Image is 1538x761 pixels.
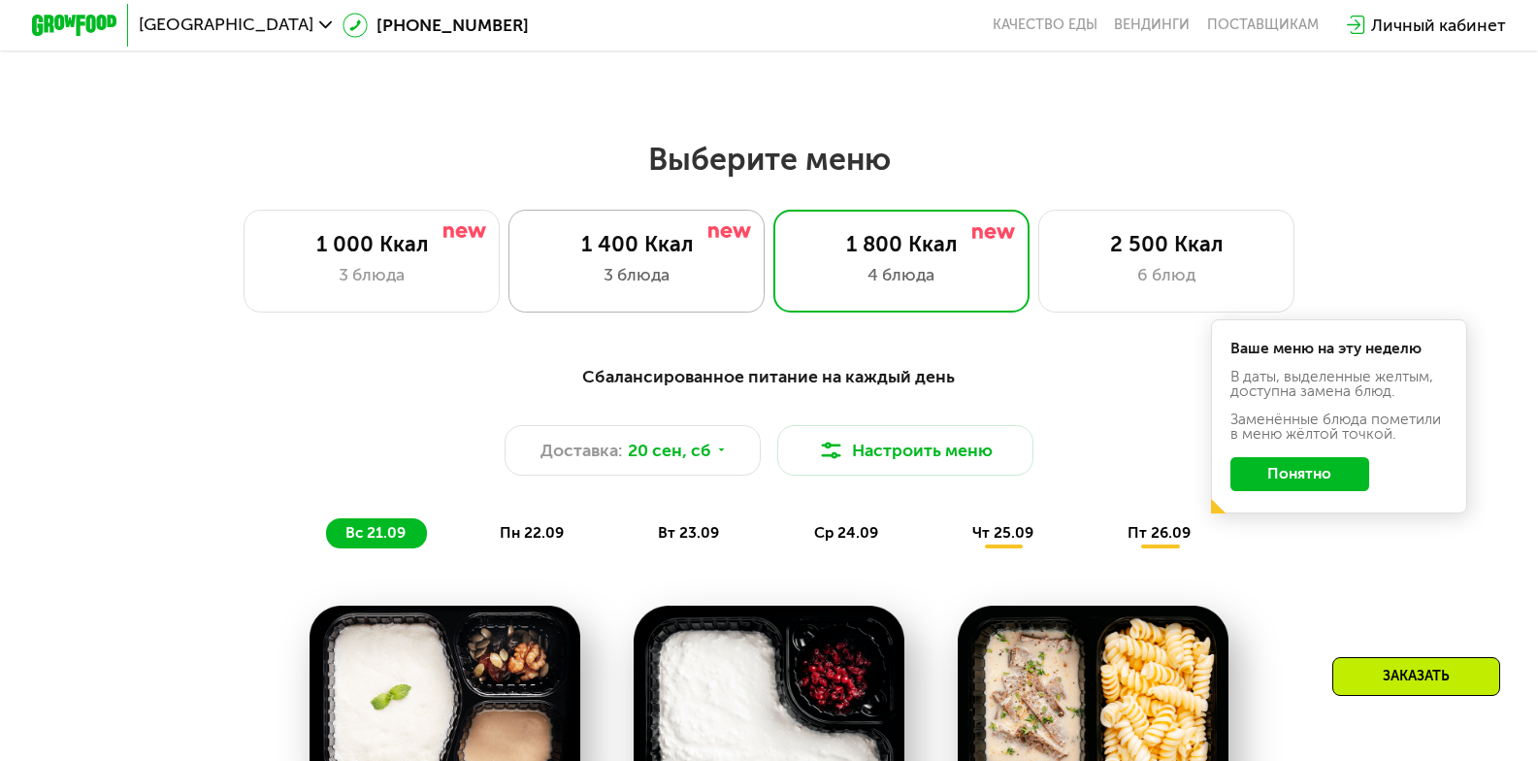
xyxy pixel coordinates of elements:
[1230,342,1449,356] div: Ваше меню на эту неделю
[1230,370,1449,400] div: В даты, выделенные желтым, доступна замена блюд.
[796,232,1007,257] div: 1 800 Ккал
[1114,17,1190,34] a: Вендинги
[1371,13,1506,38] div: Личный кабинет
[531,232,742,257] div: 1 400 Ккал
[993,17,1097,34] a: Качество еды
[814,524,878,542] span: ср 24.09
[266,232,477,257] div: 1 000 Ккал
[345,524,406,542] span: вс 21.09
[266,262,477,287] div: 3 блюда
[796,262,1007,287] div: 4 блюда
[1332,657,1500,696] div: Заказать
[628,438,711,463] span: 20 сен, сб
[658,524,719,542] span: вт 23.09
[139,17,313,34] span: [GEOGRAPHIC_DATA]
[137,364,1401,390] div: Сбалансированное питание на каждый день
[540,438,623,463] span: Доставка:
[343,13,529,38] a: [PHONE_NUMBER]
[972,524,1033,542] span: чт 25.09
[1230,457,1369,491] button: Понятно
[1207,17,1319,34] div: поставщикам
[1061,262,1272,287] div: 6 блюд
[500,524,564,542] span: пн 22.09
[1061,232,1272,257] div: 2 500 Ккал
[777,425,1033,477] button: Настроить меню
[68,140,1469,179] h2: Выберите меню
[1230,413,1449,443] div: Заменённые блюда пометили в меню жёлтой точкой.
[531,262,742,287] div: 3 блюда
[1128,524,1191,542] span: пт 26.09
